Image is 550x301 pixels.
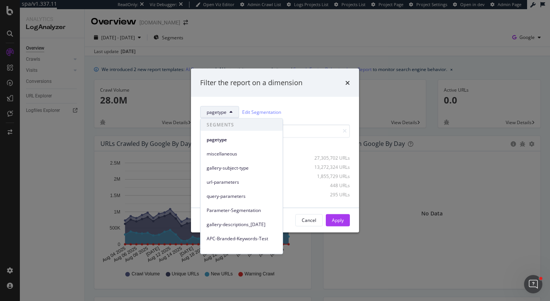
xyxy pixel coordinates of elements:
div: 1,855,729 URLs [312,173,350,180]
div: modal [191,69,359,233]
button: Apply [326,214,350,226]
div: 13,272,324 URLs [312,164,350,170]
div: Cancel [302,217,316,223]
div: 27,305,702 URLs [312,155,350,161]
span: url-parameters [207,178,277,185]
span: APC-Branded-Keywords-Test [207,235,277,242]
div: 295 URLs [312,191,350,198]
span: gallery-descriptions_10-11-22 [207,221,277,228]
div: Filter the report on a dimension [200,78,302,88]
button: Cancel [295,214,323,226]
div: 448 URLs [312,182,350,189]
span: pagetype [207,109,226,115]
div: times [345,78,350,88]
span: Parameter-Segmentation [207,207,277,214]
span: query-parameters [207,193,277,199]
span: gallery-subject-type [207,164,277,171]
a: Edit Segmentation [242,108,281,116]
button: pagetype [200,106,239,118]
span: miscellaneous [207,150,277,157]
span: Sports-Test [207,249,277,256]
span: pagetype [207,136,277,143]
div: Apply [332,217,344,223]
iframe: Intercom live chat [524,275,542,293]
span: SEGMENTS [201,119,283,131]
